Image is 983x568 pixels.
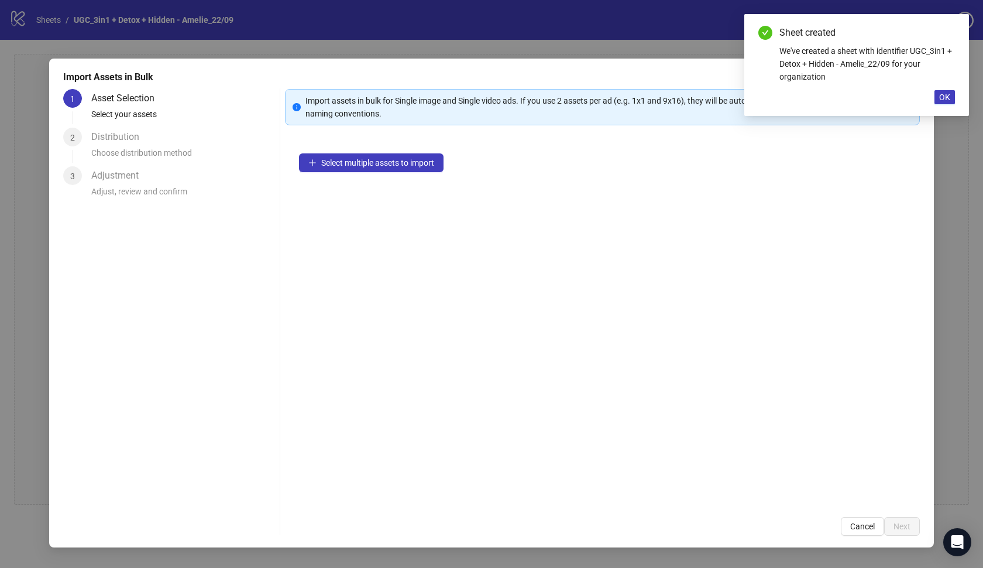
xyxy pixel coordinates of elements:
div: Select your assets [91,108,275,128]
span: 3 [70,172,75,181]
button: Select multiple assets to import [299,153,444,172]
div: We've created a sheet with identifier UGC_3in1 + Detox + Hidden - Amelie_22/09 for your organization [779,45,955,83]
div: Import Assets in Bulk [63,70,920,84]
button: Next [884,517,920,536]
span: plus [308,159,317,167]
span: Select multiple assets to import [321,158,434,167]
div: Sheet created [779,26,955,40]
span: info-circle [293,103,301,111]
div: Distribution [91,128,149,146]
div: Open Intercom Messenger [943,528,971,556]
div: Asset Selection [91,89,164,108]
div: Choose distribution method [91,146,275,166]
span: OK [939,93,950,102]
span: 2 [70,133,75,142]
div: Import assets in bulk for Single image and Single video ads. If you use 2 assets per ad (e.g. 1x1... [305,94,912,120]
div: Adjustment [91,166,148,185]
button: Cancel [841,517,884,536]
a: Close [942,26,955,39]
span: check-circle [758,26,772,40]
span: Cancel [850,522,875,531]
span: 1 [70,94,75,104]
div: Adjust, review and confirm [91,185,275,205]
button: OK [934,90,955,104]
